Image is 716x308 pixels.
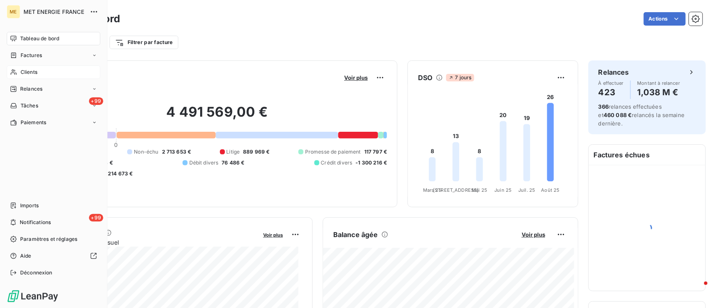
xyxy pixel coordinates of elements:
[598,81,624,86] span: À effectuer
[89,97,103,105] span: +99
[604,112,632,118] span: 460 088 €
[7,116,100,129] a: Paiements
[110,36,178,49] button: Filtrer par facture
[243,148,269,156] span: 889 969 €
[21,119,46,126] span: Paiements
[89,214,103,222] span: +99
[638,86,680,99] h4: 1,038 M €
[24,8,85,15] span: MET ENERGIE FRANCE
[20,202,39,209] span: Imports
[644,12,686,26] button: Actions
[222,159,245,167] span: 76 486 €
[189,159,219,167] span: Débit divers
[598,103,609,110] span: 366
[7,249,100,263] a: Aide
[7,99,100,112] a: +99Tâches
[687,279,708,300] iframe: Intercom live chat
[522,231,545,238] span: Voir plus
[519,187,536,193] tspan: Juil. 25
[321,159,353,167] span: Crédit divers
[344,74,368,81] span: Voir plus
[423,187,442,193] tspan: Mars 25
[115,141,118,148] span: 0
[598,103,685,127] span: relances effectuées et relancés la semaine dernière.
[20,85,42,93] span: Relances
[589,145,706,165] h6: Factures échues
[519,231,548,238] button: Voir plus
[446,74,474,81] span: 7 jours
[305,148,361,156] span: Promesse de paiement
[434,187,479,193] tspan: [STREET_ADDRESS]
[20,219,51,226] span: Notifications
[7,32,100,45] a: Tableau de bord
[47,238,257,247] span: Chiffre d'affaires mensuel
[261,231,285,238] button: Voir plus
[356,159,387,167] span: -1 300 216 €
[7,199,100,212] a: Imports
[541,187,560,193] tspan: Août 25
[162,148,191,156] span: 2 713 653 €
[598,86,624,99] h4: 423
[364,148,387,156] span: 117 797 €
[472,187,488,193] tspan: Mai 25
[21,52,42,59] span: Factures
[20,252,31,260] span: Aide
[21,68,37,76] span: Clients
[342,74,370,81] button: Voir plus
[21,102,38,110] span: Tâches
[263,232,283,238] span: Voir plus
[7,49,100,62] a: Factures
[598,67,629,77] h6: Relances
[495,187,512,193] tspan: Juin 25
[7,232,100,246] a: Paramètres et réglages
[7,65,100,79] a: Clients
[7,290,59,303] img: Logo LeanPay
[47,104,387,129] h2: 4 491 569,00 €
[7,82,100,96] a: Relances
[20,235,77,243] span: Paramètres et réglages
[7,5,20,18] div: ME
[638,81,680,86] span: Montant à relancer
[20,35,59,42] span: Tableau de bord
[20,269,52,277] span: Déconnexion
[105,170,133,177] span: -214 673 €
[333,230,378,240] h6: Balance âgée
[418,73,432,83] h6: DSO
[134,148,158,156] span: Non-échu
[227,148,240,156] span: Litige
